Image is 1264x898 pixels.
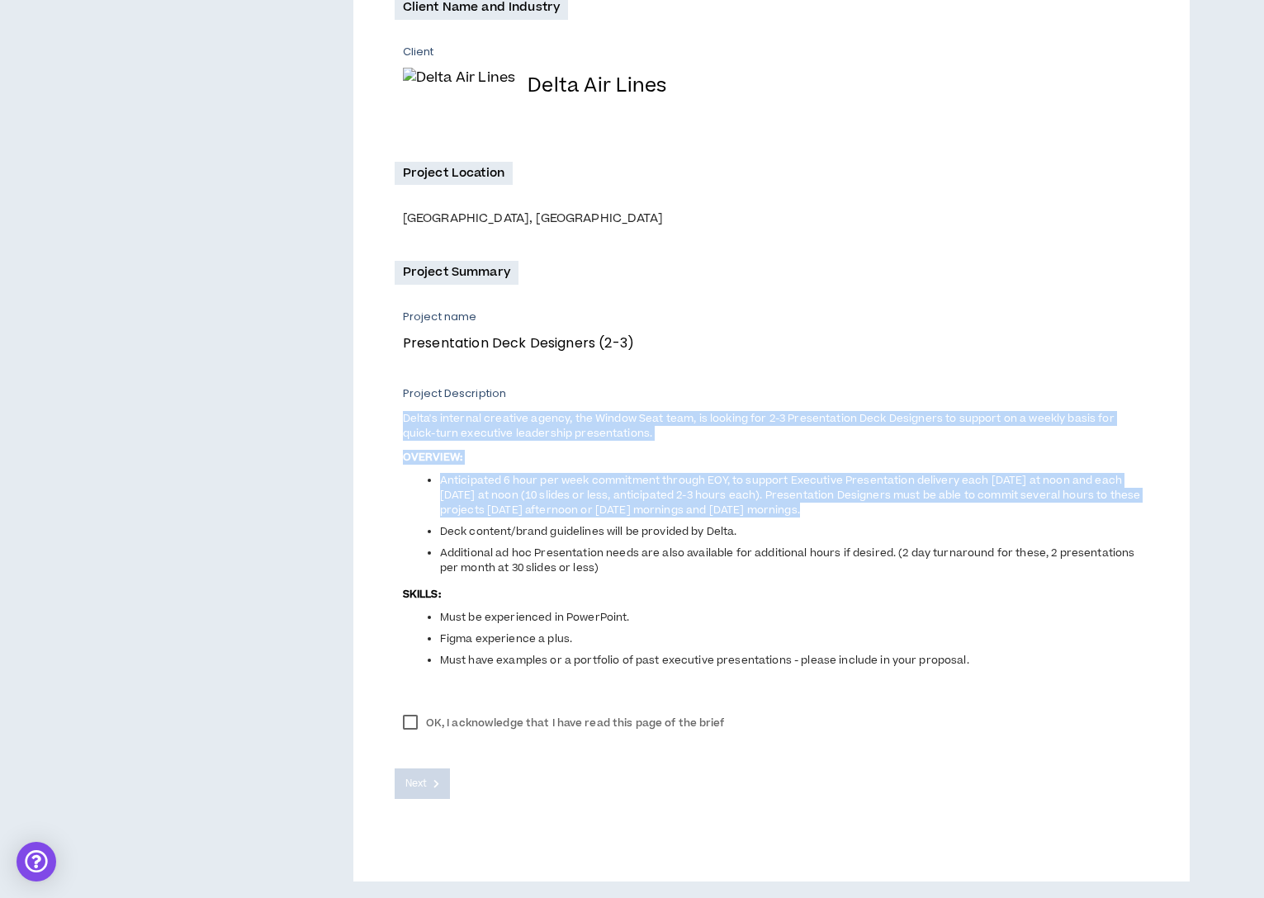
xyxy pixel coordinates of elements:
span: Must be experienced in PowerPoint. [440,610,630,625]
p: Project Summary [395,261,518,284]
p: Client [403,45,434,59]
div: Open Intercom Messenger [17,842,56,881]
span: Additional ad hoc Presentation needs are also available for additional hours if desired. (2 day t... [440,546,1135,575]
span: Anticipated 6 hour per week commitment through EOY, to support Executive Presentation delivery ea... [440,473,1140,518]
span: Must have examples or a portfolio of past executive presentations - please include in your proposal. [440,653,969,668]
p: Presentation Deck Designers (2-3) [403,333,1136,354]
button: Next [395,768,451,799]
p: Project Description [403,386,1148,401]
strong: OVERVIEW: [403,450,462,465]
span: Next [405,776,427,792]
strong: SKILLS: [403,587,441,602]
label: OK, I acknowledge that I have read this page of the brief [395,711,733,735]
div: [GEOGRAPHIC_DATA], [GEOGRAPHIC_DATA] [403,210,1148,228]
img: Delta Air Lines [403,68,515,105]
span: Deck content/brand guidelines will be provided by Delta. [440,524,737,539]
span: Delta's internal creative agency, the Window Seat team, is looking for 2-3 Presentation Deck Desi... [403,411,1115,441]
span: Figma experience a plus. [440,631,572,646]
p: Project Location [395,162,513,185]
p: Project name [403,310,1136,324]
h4: Delta Air Lines [528,75,666,97]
